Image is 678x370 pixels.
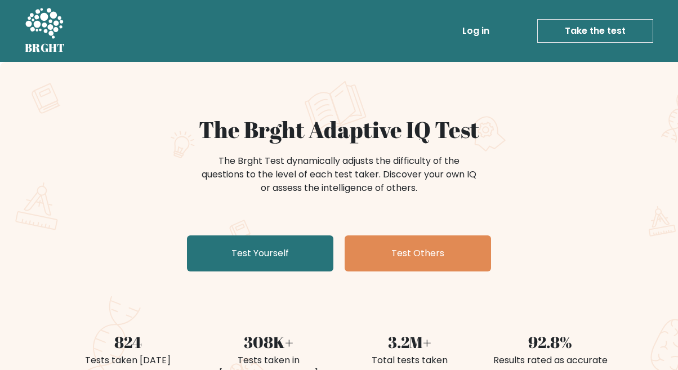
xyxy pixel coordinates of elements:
div: Results rated as accurate [487,354,614,367]
a: Test Yourself [187,235,333,271]
div: Tests taken [DATE] [64,354,191,367]
div: 824 [64,330,191,354]
div: 308K+ [205,330,332,354]
a: Take the test [537,19,653,43]
div: 3.2M+ [346,330,473,354]
div: Total tests taken [346,354,473,367]
h5: BRGHT [25,41,65,55]
a: BRGHT [25,5,65,57]
h1: The Brght Adaptive IQ Test [64,116,614,143]
a: Test Others [345,235,491,271]
div: 92.8% [487,330,614,354]
a: Log in [458,20,494,42]
div: The Brght Test dynamically adjusts the difficulty of the questions to the level of each test take... [198,154,480,195]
